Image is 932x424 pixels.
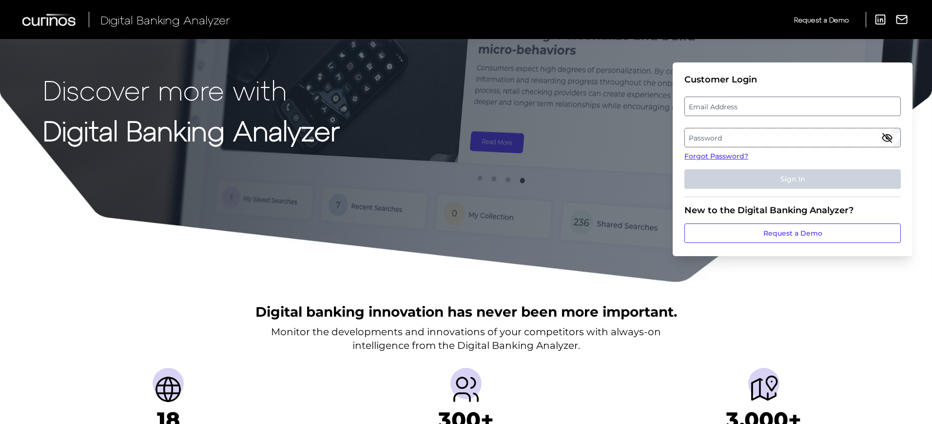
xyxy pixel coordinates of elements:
img: Countries [153,374,184,405]
div: New to the Digital Banking Analyzer? [684,205,901,216]
img: Providers [450,374,482,405]
div: Customer Login [684,74,901,85]
label: Password [685,129,900,146]
label: Email Address [685,98,900,115]
span: Request a Demo [794,16,849,24]
p: Monitor the developments and innovations of your competitors with always-on intelligence from the... [271,325,661,352]
a: Forgot Password? [684,151,901,162]
button: Sign In [684,169,901,189]
h2: Digital banking innovation has never been more important. [255,303,677,321]
strong: Digital Banking Analyzer [43,114,340,146]
a: Request a Demo [794,12,849,28]
img: Curinos [22,14,77,26]
span: Digital Banking Analyzer [100,13,230,27]
img: Journeys [748,374,779,405]
a: Request a Demo [684,223,901,243]
p: Discover more with [43,74,340,105]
